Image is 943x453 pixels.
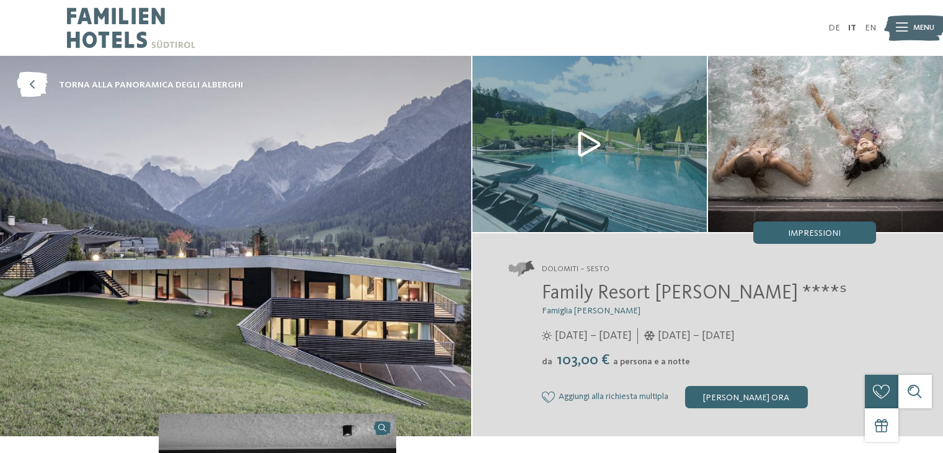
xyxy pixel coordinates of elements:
i: Orari d'apertura estate [542,331,552,341]
a: DE [828,24,840,32]
span: Family Resort [PERSON_NAME] ****ˢ [542,284,847,303]
span: [DATE] – [DATE] [658,328,735,344]
span: Impressioni [788,229,841,238]
a: torna alla panoramica degli alberghi [17,73,243,98]
span: a persona e a notte [613,357,690,366]
img: Il nostro family hotel a Sesto, il vostro rifugio sulle Dolomiti. [708,56,943,232]
span: 103,00 € [554,353,612,368]
div: [PERSON_NAME] ora [685,386,808,408]
img: Il nostro family hotel a Sesto, il vostro rifugio sulle Dolomiti. [472,56,707,232]
span: [DATE] – [DATE] [555,328,632,344]
i: Orari d'apertura inverno [644,331,655,341]
a: IT [848,24,856,32]
span: torna alla panoramica degli alberghi [59,79,243,91]
a: EN [865,24,876,32]
span: da [542,357,552,366]
span: Dolomiti – Sesto [542,264,609,275]
span: Menu [913,22,934,34]
span: Aggiungi alla richiesta multipla [559,392,668,402]
span: Famiglia [PERSON_NAME] [542,307,640,315]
